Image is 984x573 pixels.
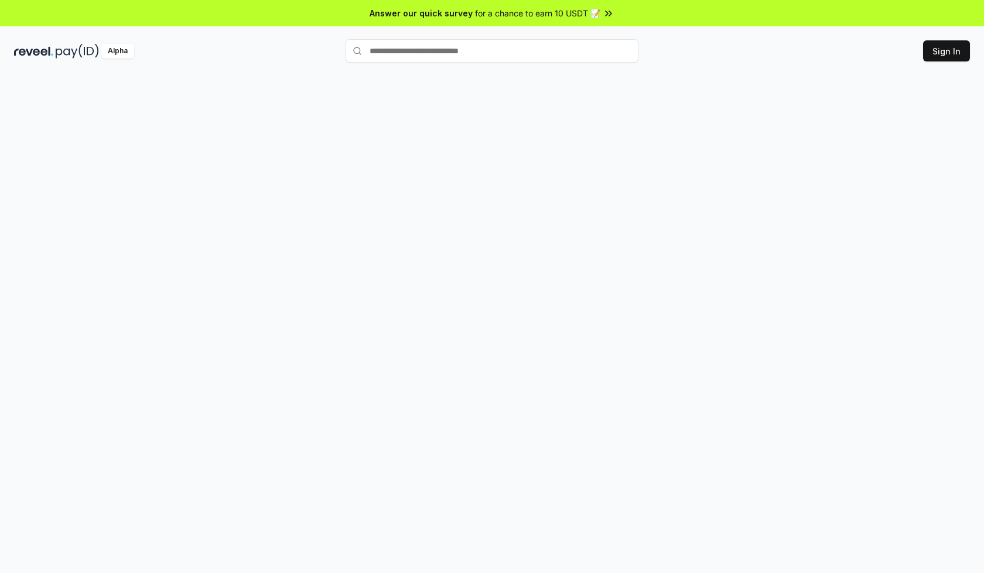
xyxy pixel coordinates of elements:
[14,44,53,59] img: reveel_dark
[923,40,970,61] button: Sign In
[101,44,134,59] div: Alpha
[475,7,600,19] span: for a chance to earn 10 USDT 📝
[370,7,473,19] span: Answer our quick survey
[56,44,99,59] img: pay_id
